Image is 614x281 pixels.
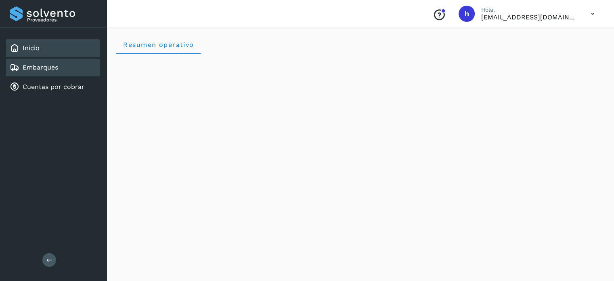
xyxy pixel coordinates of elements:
[481,13,578,21] p: hpichardo@karesan.com.mx
[27,17,97,23] p: Proveedores
[6,59,100,76] div: Embarques
[481,6,578,13] p: Hola,
[23,83,84,91] a: Cuentas por cobrar
[6,78,100,96] div: Cuentas por cobrar
[23,63,58,71] a: Embarques
[6,39,100,57] div: Inicio
[23,44,40,52] a: Inicio
[123,41,194,49] span: Resumen operativo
